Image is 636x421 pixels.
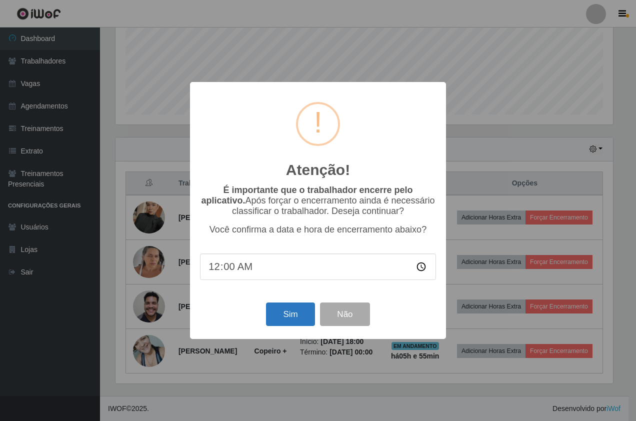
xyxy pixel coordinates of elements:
[320,302,369,326] button: Não
[286,161,350,179] h2: Atenção!
[266,302,314,326] button: Sim
[200,224,436,235] p: Você confirma a data e hora de encerramento abaixo?
[201,185,412,205] b: É importante que o trabalhador encerre pelo aplicativo.
[200,185,436,216] p: Após forçar o encerramento ainda é necessário classificar o trabalhador. Deseja continuar?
